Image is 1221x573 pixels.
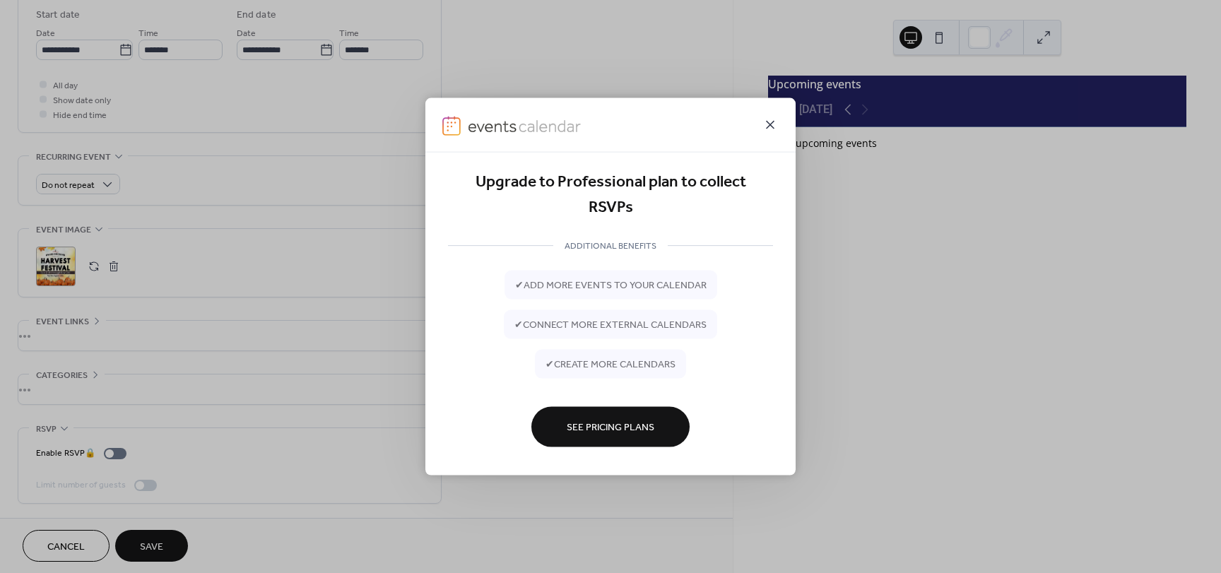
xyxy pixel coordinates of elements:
[514,318,707,333] span: ✔ connect more external calendars
[531,407,690,447] button: See Pricing Plans
[448,169,773,220] div: Upgrade to Professional plan to collect RSVPs
[545,358,676,372] span: ✔ create more calendars
[553,239,668,254] span: ADDITIONAL BENEFITS
[515,278,707,293] span: ✔ add more events to your calendar
[442,116,461,136] img: logo-icon
[468,116,582,136] img: logo-type
[567,420,654,435] span: See Pricing Plans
